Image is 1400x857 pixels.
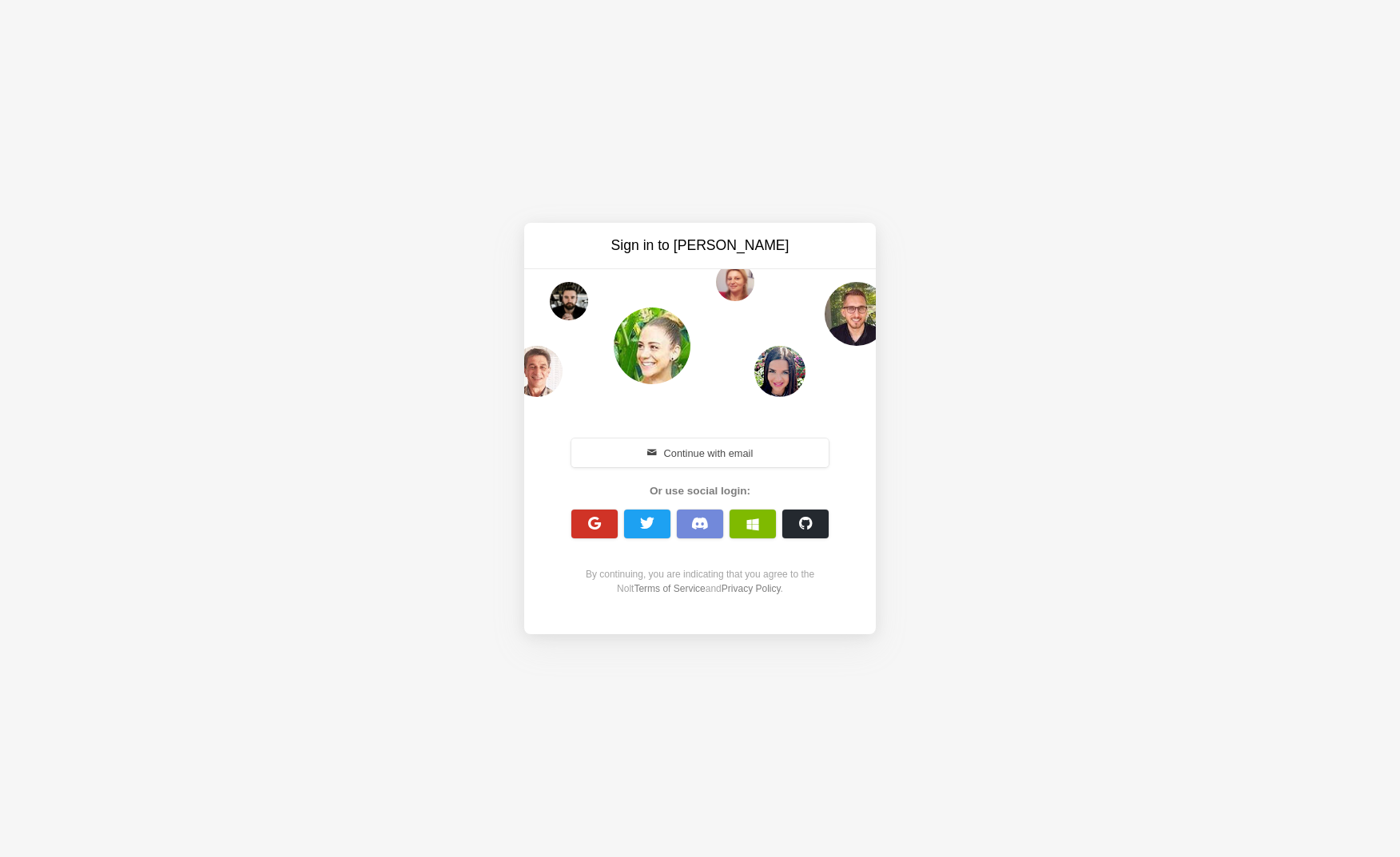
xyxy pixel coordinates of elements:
a: Terms of Service [634,583,705,594]
button: Continue with email [571,438,829,467]
h3: Sign in to [PERSON_NAME] [566,236,834,256]
div: Or use social login: [563,483,837,499]
div: By continuing, you are indicating that you agree to the Nolt and . [563,567,837,596]
a: Privacy Policy [722,583,781,594]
